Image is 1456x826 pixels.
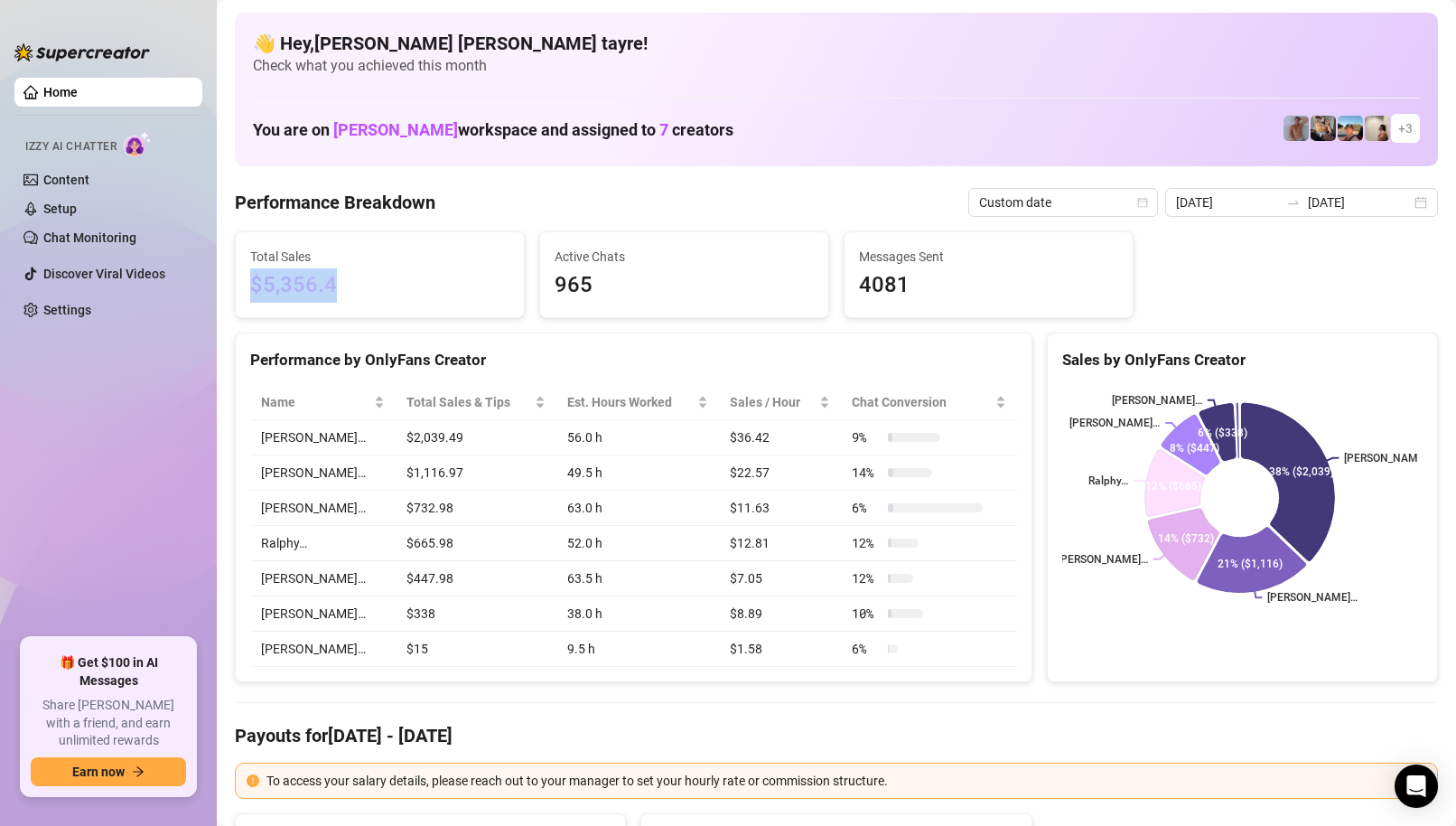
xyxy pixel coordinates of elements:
td: [PERSON_NAME]… [250,420,396,455]
td: Ralphy… [250,526,396,561]
div: To access your salary details, please reach out to your manager to set your hourly rate or commis... [266,771,1426,791]
td: 56.0 h [556,420,718,455]
th: Total Sales & Tips [396,385,556,420]
td: $447.98 [396,561,556,596]
text: [PERSON_NAME]… [1267,592,1358,605]
span: exclamation-circle [247,774,259,787]
td: $12.81 [719,526,842,561]
img: George [1311,116,1336,141]
span: 9 % [852,427,881,447]
td: $732.98 [396,491,556,526]
td: 63.0 h [556,491,718,526]
button: Earn nowarrow-right [31,757,186,786]
td: [PERSON_NAME]… [250,491,396,526]
span: Messages Sent [859,247,1118,267]
span: 14 % [852,463,881,483]
td: 9.5 h [556,632,718,667]
td: $7.05 [719,561,842,596]
span: Share [PERSON_NAME] with a friend, and earn unlimited rewards [31,697,186,750]
span: Sales / Hour [730,392,817,412]
h4: 👋 Hey, [PERSON_NAME] [PERSON_NAME] tayre ! [253,31,1420,56]
span: 6 % [852,498,881,518]
th: Sales / Hour [719,385,842,420]
td: $36.42 [719,420,842,455]
span: 12 % [852,568,881,588]
td: 63.5 h [556,561,718,596]
span: 6 % [852,639,881,659]
span: calendar [1137,197,1148,208]
span: Earn now [72,765,125,779]
h4: Performance Breakdown [235,190,435,215]
span: swap-right [1286,195,1301,210]
span: 965 [555,268,814,303]
span: Chat Conversion [852,392,991,412]
a: Home [43,85,78,99]
span: [PERSON_NAME] [333,120,458,139]
td: [PERSON_NAME]… [250,455,396,491]
td: $22.57 [719,455,842,491]
td: $1,116.97 [396,455,556,491]
input: End date [1308,192,1411,212]
span: arrow-right [132,765,145,778]
th: Name [250,385,396,420]
td: $11.63 [719,491,842,526]
span: Name [261,392,370,412]
span: 7 [659,120,668,139]
h4: Payouts for [DATE] - [DATE] [235,723,1438,748]
div: Open Intercom Messenger [1395,765,1438,808]
span: Total Sales [250,247,509,267]
a: Chat Monitoring [43,230,136,245]
td: [PERSON_NAME]… [250,561,396,596]
text: [PERSON_NAME]… [1112,394,1202,407]
span: 🎁 Get $100 in AI Messages [31,654,186,690]
td: [PERSON_NAME]… [250,632,396,667]
a: Settings [43,303,91,317]
div: Performance by OnlyFans Creator [250,348,1017,372]
text: [PERSON_NAME]… [1344,452,1434,465]
span: 12 % [852,533,881,553]
td: $665.98 [396,526,556,561]
text: Ralphy… [1088,474,1128,487]
td: [PERSON_NAME]… [250,596,396,632]
td: $2,039.49 [396,420,556,455]
div: Est. Hours Worked [567,392,693,412]
span: + 3 [1398,118,1413,138]
a: Discover Viral Videos [43,267,165,281]
span: $5,356.4 [250,268,509,303]
td: 38.0 h [556,596,718,632]
img: AI Chatter [124,131,152,157]
img: logo-BBDzfeDw.svg [14,43,150,61]
span: 4081 [859,268,1118,303]
img: Joey [1283,116,1309,141]
text: [PERSON_NAME]… [1058,553,1148,566]
td: 52.0 h [556,526,718,561]
td: $1.58 [719,632,842,667]
td: $15 [396,632,556,667]
img: Zach [1338,116,1363,141]
td: $338 [396,596,556,632]
a: Content [43,173,89,187]
span: Izzy AI Chatter [25,138,117,155]
td: $8.89 [719,596,842,632]
span: Check what you achieved this month [253,56,1420,76]
div: Sales by OnlyFans Creator [1062,348,1423,372]
input: Start date [1176,192,1279,212]
span: Custom date [979,189,1147,216]
span: 10 % [852,604,881,624]
a: Setup [43,202,77,216]
td: 49.5 h [556,455,718,491]
text: [PERSON_NAME]… [1069,417,1160,429]
span: Total Sales & Tips [406,392,531,412]
th: Chat Conversion [841,385,1016,420]
span: Active Chats [555,247,814,267]
span: to [1286,195,1301,210]
h1: You are on workspace and assigned to creators [253,120,733,140]
img: Ralphy [1365,116,1390,141]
